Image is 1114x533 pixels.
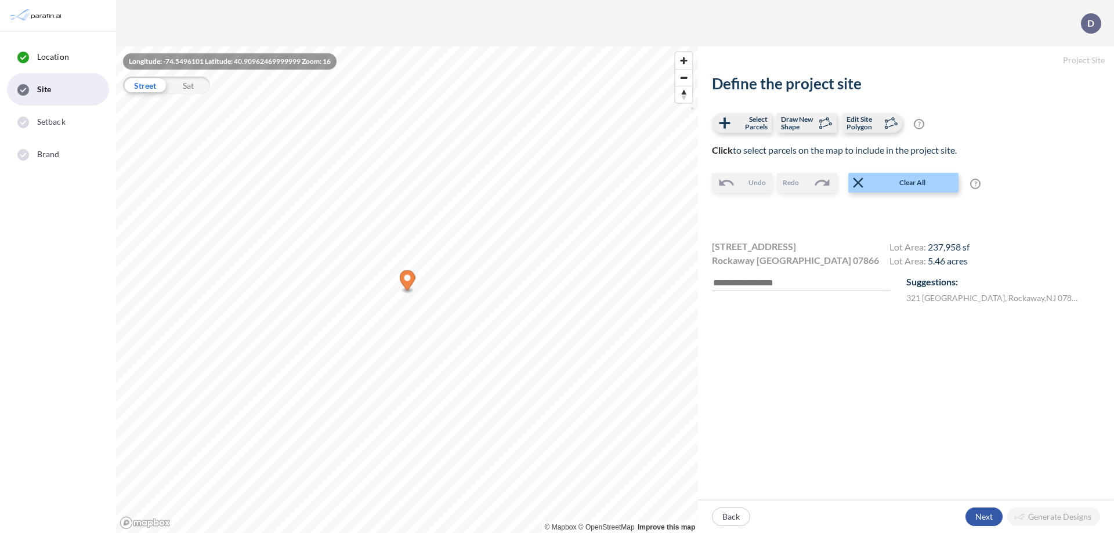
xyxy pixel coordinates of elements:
[37,51,69,63] span: Location
[167,77,210,94] div: Sat
[675,86,692,103] button: Reset bearing to north
[748,177,766,188] span: Undo
[733,115,768,130] span: Select Parcels
[965,507,1003,526] button: Next
[698,46,1114,75] h5: Project Site
[847,115,881,130] span: Edit Site Polygon
[712,144,733,155] b: Click
[712,507,750,526] button: Back
[712,144,957,155] span: to select parcels on the map to include in the project site.
[889,241,970,255] h4: Lot Area:
[783,177,799,188] span: Redo
[777,173,837,193] button: Redo
[712,75,1100,93] h2: Define the project site
[638,523,695,531] a: Improve this map
[867,177,957,188] span: Clear All
[123,77,167,94] div: Street
[928,255,968,266] span: 5.46 acres
[970,179,981,189] span: ?
[928,241,970,252] span: 237,958 sf
[400,270,415,294] div: Map marker
[37,148,60,160] span: Brand
[914,119,924,129] span: ?
[37,84,51,95] span: Site
[722,511,740,523] p: Back
[9,5,65,26] img: Parafin
[116,46,698,533] canvas: Map
[37,116,66,128] span: Setback
[889,255,970,269] h4: Lot Area:
[906,292,1081,304] label: 321 [GEOGRAPHIC_DATA] , Rockaway , NJ 07866 , US
[545,523,577,531] a: Mapbox
[123,53,337,70] div: Longitude: -74.5496101 Latitude: 40.90962469999999 Zoom: 16
[712,253,879,267] span: Rockaway [GEOGRAPHIC_DATA] 07866
[712,240,796,253] span: [STREET_ADDRESS]
[675,69,692,86] button: Zoom out
[1087,18,1094,28] p: D
[675,70,692,86] span: Zoom out
[906,275,1100,289] p: Suggestions:
[578,523,635,531] a: OpenStreetMap
[848,173,959,193] button: Clear All
[712,173,772,193] button: Undo
[120,516,171,530] a: Mapbox homepage
[781,115,815,130] span: Draw New Shape
[675,52,692,69] button: Zoom in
